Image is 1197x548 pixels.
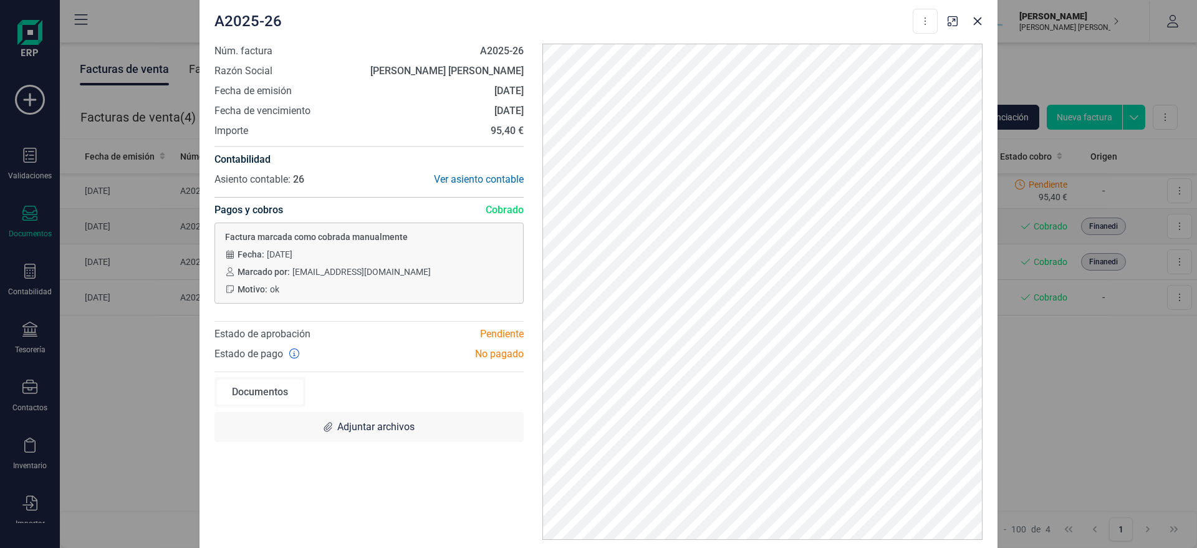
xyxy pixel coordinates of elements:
strong: [PERSON_NAME] [PERSON_NAME] [370,65,524,77]
h4: Pagos y cobros [214,198,283,223]
span: Motivo: [238,283,267,296]
div: Pendiente [369,327,533,342]
span: Razón Social [214,64,272,79]
strong: [DATE] [494,105,524,117]
div: Documentos [217,380,303,405]
div: Ver asiento contable [369,172,524,187]
span: Factura marcada como cobrada manualmente [225,231,513,243]
strong: 95,40 € [491,125,524,137]
span: Núm. factura [214,44,272,59]
span: Estado de pago [214,347,283,362]
div: No pagado [369,347,533,362]
span: Fecha: [238,248,264,261]
span: Asiento contable: [214,173,291,185]
span: [EMAIL_ADDRESS][DOMAIN_NAME] [292,266,431,278]
h4: Contabilidad [214,152,524,167]
span: ok [270,283,279,296]
div: Adjuntar archivos [214,412,524,442]
strong: A2025-26 [480,45,524,57]
strong: [DATE] [494,85,524,97]
span: Estado de aprobación [214,328,310,340]
span: Importe [214,123,248,138]
span: Fecha de vencimiento [214,103,310,118]
span: A2025-26 [214,11,282,31]
span: Adjuntar archivos [337,420,415,435]
span: 26 [293,173,304,185]
span: Fecha de emisión [214,84,292,99]
span: Marcado por: [238,266,290,278]
button: Close [968,11,988,31]
span: [DATE] [267,248,292,261]
span: Cobrado [486,203,524,218]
